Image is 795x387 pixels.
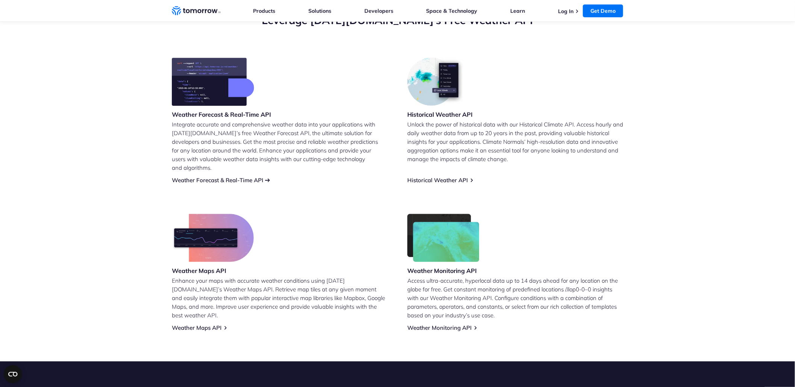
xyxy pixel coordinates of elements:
a: Log In [558,8,573,15]
button: Open CMP widget [4,365,22,383]
a: Weather Maps API [172,324,222,331]
h3: Historical Weather API [407,110,473,119]
h3: Weather Maps API [172,267,254,275]
h3: Weather Monitoring API [407,267,479,275]
p: Enhance your maps with accurate weather conditions using [DATE][DOMAIN_NAME]’s Weather Maps API. ... [172,276,388,320]
a: Weather Monitoring API [407,324,472,331]
a: Weather Forecast & Real-Time API [172,177,263,184]
a: Historical Weather API [407,177,468,184]
a: Space & Technology [426,8,477,14]
p: Unlock the power of historical data with our Historical Climate API. Access hourly and daily weat... [407,120,623,163]
a: Developers [364,8,393,14]
a: Learn [510,8,525,14]
a: Solutions [308,8,331,14]
h3: Weather Forecast & Real-Time API [172,110,271,119]
a: Home link [172,5,221,17]
a: Get Demo [583,5,623,17]
p: Access ultra-accurate, hyperlocal data up to 14 days ahead for any location on the globe for free... [407,276,623,320]
p: Integrate accurate and comprehensive weather data into your applications with [DATE][DOMAIN_NAME]... [172,120,388,172]
a: Products [253,8,275,14]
